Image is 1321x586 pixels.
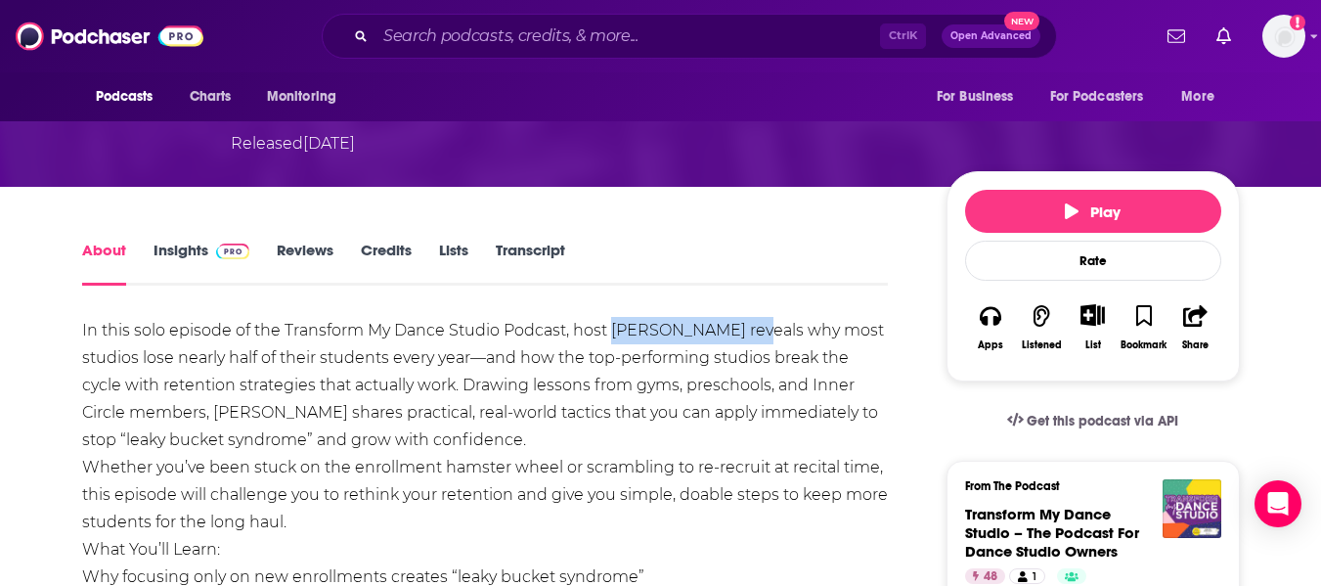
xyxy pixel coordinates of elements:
span: Logged in as angelabellBL2024 [1262,15,1305,58]
span: Get this podcast via API [1027,413,1178,429]
img: Podchaser - Follow, Share and Rate Podcasts [16,18,203,55]
button: open menu [1037,78,1172,115]
div: List [1085,338,1101,351]
span: Charts [190,83,232,111]
div: Search podcasts, credits, & more... [322,14,1057,59]
div: Share [1182,339,1209,351]
div: Bookmark [1121,339,1167,351]
a: Show notifications dropdown [1160,20,1193,53]
span: Podcasts [96,83,154,111]
a: Transcript [496,241,565,286]
button: open menu [253,78,362,115]
img: User Profile [1262,15,1305,58]
button: open menu [923,78,1038,115]
a: Get this podcast via API [991,397,1195,445]
a: Reviews [277,241,333,286]
div: Apps [978,339,1003,351]
a: About [82,241,126,286]
span: Ctrl K [880,23,926,49]
span: Monitoring [267,83,336,111]
span: For Business [937,83,1014,111]
div: Open Intercom Messenger [1255,480,1301,527]
a: 1 [1009,568,1044,584]
div: Listened [1022,339,1062,351]
div: Released [DATE] [231,132,355,156]
a: Transform My Dance Studio – The Podcast For Dance Studio Owners [965,505,1139,561]
img: Podchaser Pro [216,244,250,259]
div: Rate [965,241,1221,281]
svg: Add a profile image [1290,15,1305,30]
a: Charts [177,78,243,115]
button: Share [1169,292,1220,363]
button: Bookmark [1119,292,1169,363]
span: More [1181,83,1214,111]
a: Credits [361,241,412,286]
button: open menu [1167,78,1239,115]
button: Open AdvancedNew [942,24,1040,48]
span: New [1004,12,1039,30]
div: Show More ButtonList [1067,292,1118,363]
a: Show notifications dropdown [1209,20,1239,53]
button: Listened [1016,292,1067,363]
button: Play [965,190,1221,233]
a: 48 [965,568,1005,584]
input: Search podcasts, credits, & more... [375,21,880,52]
button: Show More Button [1073,304,1113,326]
span: For Podcasters [1050,83,1144,111]
a: Lists [439,241,468,286]
span: Play [1065,203,1121,221]
button: open menu [82,78,179,115]
img: Transform My Dance Studio – The Podcast For Dance Studio Owners [1163,479,1221,538]
button: Apps [965,292,1016,363]
button: Show profile menu [1262,15,1305,58]
span: Open Advanced [950,31,1032,41]
a: InsightsPodchaser Pro [154,241,250,286]
h3: From The Podcast [965,479,1206,493]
